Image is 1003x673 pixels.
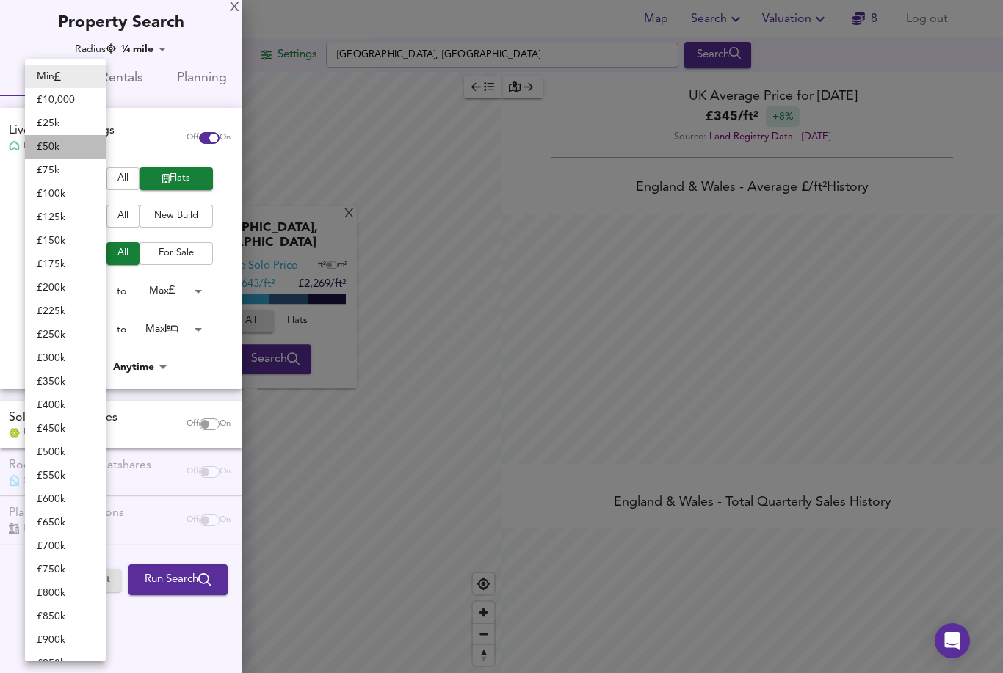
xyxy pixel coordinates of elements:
[25,440,106,464] li: £ 500k
[25,205,106,229] li: £ 125k
[25,511,106,534] li: £ 650k
[25,323,106,346] li: £ 250k
[25,417,106,440] li: £ 450k
[25,182,106,205] li: £ 100k
[25,558,106,581] li: £ 750k
[25,252,106,276] li: £ 175k
[25,159,106,182] li: £ 75k
[25,88,106,112] li: £ 10,000
[25,346,106,370] li: £ 300k
[25,464,106,487] li: £ 550k
[935,623,970,658] div: Open Intercom Messenger
[25,370,106,393] li: £ 350k
[25,299,106,323] li: £ 225k
[25,487,106,511] li: £ 600k
[25,581,106,605] li: £ 800k
[25,393,106,417] li: £ 400k
[25,112,106,135] li: £ 25k
[25,628,106,652] li: £ 900k
[25,229,106,252] li: £ 150k
[25,65,106,88] li: Min
[25,605,106,628] li: £ 850k
[25,534,106,558] li: £ 700k
[25,135,106,159] li: £ 50k
[25,276,106,299] li: £ 200k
